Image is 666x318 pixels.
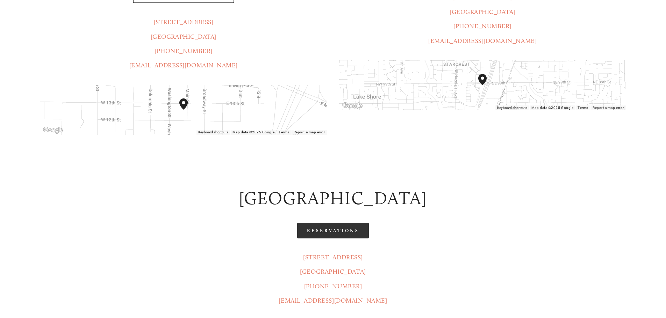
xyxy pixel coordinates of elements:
a: Terms [578,106,588,110]
a: Report a map error [593,106,624,110]
img: Google [42,126,65,135]
a: Terms [279,130,289,134]
a: Report a map error [294,130,325,134]
span: Map data ©2025 Google [531,106,573,110]
a: Reservations [297,223,369,238]
button: Keyboard shortcuts [198,130,228,135]
a: [PHONE_NUMBER] [304,282,362,290]
div: Amaro's Table 1220 Main Street vancouver, United States [179,98,196,121]
img: Google [341,101,364,110]
a: [EMAIL_ADDRESS][DOMAIN_NAME] [279,297,387,304]
a: Open this area in Google Maps (opens a new window) [341,101,364,110]
span: Map data ©2025 Google [232,130,274,134]
h2: [GEOGRAPHIC_DATA] [40,186,626,211]
a: [EMAIL_ADDRESS][DOMAIN_NAME] [129,61,238,69]
a: [STREET_ADDRESS][GEOGRAPHIC_DATA] [300,253,366,275]
a: Open this area in Google Maps (opens a new window) [42,126,65,135]
button: Keyboard shortcuts [497,105,527,110]
div: Amaro's Table 816 Northeast 98th Circle Vancouver, WA, 98665, United States [478,74,495,96]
